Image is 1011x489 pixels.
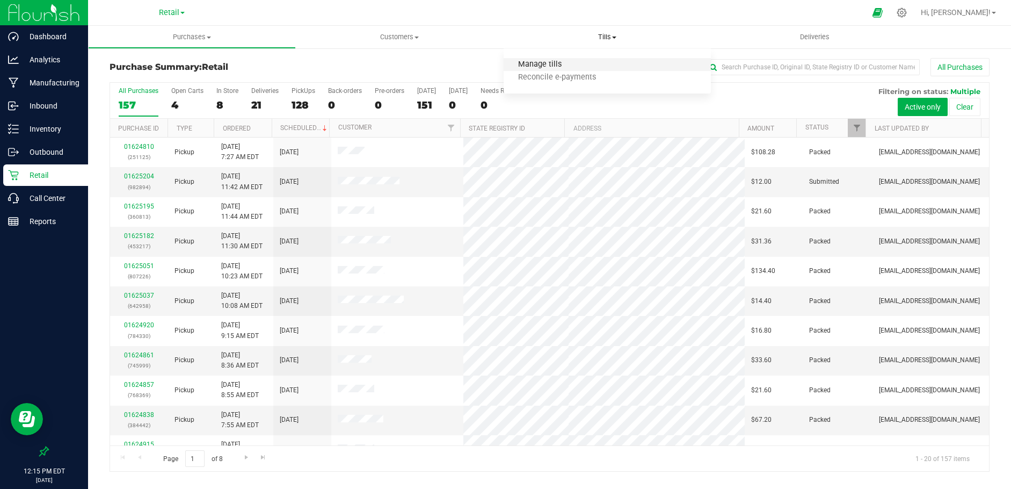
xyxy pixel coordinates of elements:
a: Amount [747,125,774,132]
div: Pre-orders [375,87,404,95]
span: Submitted [809,177,839,187]
span: Pickup [174,206,194,217]
iframe: Resource center [11,403,43,435]
span: $14.40 [751,296,772,306]
span: Purchases [89,32,295,42]
div: 0 [481,99,520,111]
span: [DATE] 10:08 AM EDT [221,291,263,311]
a: 01624920 [124,321,154,329]
inline-svg: Outbound [8,147,19,157]
span: Filtering on status: [878,87,948,96]
span: Packed [809,445,831,455]
inline-svg: Inventory [8,124,19,134]
span: [DATE] [280,266,299,276]
span: [DATE] 8:36 AM EDT [221,350,259,371]
a: 01625051 [124,262,154,270]
span: Packed [809,236,831,247]
span: Retail [159,8,179,17]
span: [DATE] 7:27 AM EDT [221,142,259,162]
th: Address [564,119,738,138]
div: Manage settings [895,8,908,18]
p: Outbound [19,146,83,159]
a: 01624861 [124,351,154,359]
span: $16.80 [751,445,772,455]
span: Pickup [174,266,194,276]
div: PickUps [292,87,315,95]
span: [DATE] [280,445,299,455]
inline-svg: Dashboard [8,31,19,42]
span: Packed [809,266,831,276]
span: [EMAIL_ADDRESS][DOMAIN_NAME] [879,326,980,336]
span: [EMAIL_ADDRESS][DOMAIN_NAME] [879,236,980,247]
p: Inventory [19,123,83,135]
p: (784330) [117,331,162,341]
a: Purchases [88,26,296,48]
a: Go to the last page [256,450,271,465]
div: 0 [375,99,404,111]
label: Pin the sidebar to full width on large screens [39,446,49,457]
span: Reconcile e-payments [504,73,610,82]
a: Scheduled [280,124,329,132]
input: Search Purchase ID, Original ID, State Registry ID or Customer Name... [705,59,920,75]
div: 4 [171,99,203,111]
span: $31.36 [751,236,772,247]
div: Open Carts [171,87,203,95]
span: [EMAIL_ADDRESS][DOMAIN_NAME] [879,296,980,306]
span: [DATE] [280,177,299,187]
span: [DATE] [280,206,299,217]
span: Open Ecommerce Menu [865,2,890,23]
span: [DATE] [280,385,299,395]
div: [DATE] [449,87,468,95]
span: Page of 8 [154,450,231,467]
span: Hi, [PERSON_NAME]! [921,8,991,17]
span: $12.00 [751,177,772,187]
input: 1 [185,450,205,467]
p: Manufacturing [19,76,83,89]
div: 157 [119,99,158,111]
span: Packed [809,355,831,365]
span: $33.60 [751,355,772,365]
button: Active only [898,98,948,116]
inline-svg: Retail [8,170,19,181]
div: [DATE] [417,87,436,95]
span: [DATE] [280,296,299,306]
div: 8 [216,99,238,111]
span: Retail [202,62,228,72]
div: 128 [292,99,315,111]
a: State Registry ID [469,125,525,132]
p: Inbound [19,99,83,112]
span: [DATE] 11:42 AM EDT [221,171,263,192]
button: All Purchases [930,58,990,76]
a: 01624838 [124,411,154,419]
h3: Purchase Summary: [110,62,403,72]
span: Pickup [174,385,194,395]
p: (384442) [117,420,162,430]
span: [DATE] 7:55 AM EDT [221,410,259,430]
div: Deliveries [251,87,279,95]
a: Purchase ID [118,125,159,132]
a: 01625204 [124,172,154,180]
span: $134.40 [751,266,775,276]
span: Pickup [174,326,194,336]
div: Needs Review [481,87,520,95]
span: Packed [809,296,831,306]
a: Tills Manage tills Reconcile e-payments [504,26,711,48]
span: Customers [296,32,503,42]
span: [DATE] 9:15 AM EDT [221,320,259,341]
span: $21.60 [751,385,772,395]
span: Pickup [174,296,194,306]
span: [DATE] 11:30 AM EDT [221,231,263,251]
p: [DATE] [5,476,83,484]
span: [DATE] [280,355,299,365]
div: In Store [216,87,238,95]
a: Last Updated By [875,125,929,132]
p: 12:15 PM EDT [5,466,83,476]
a: Deliveries [711,26,919,48]
a: Filter [848,119,865,137]
span: [DATE] [280,415,299,425]
div: 151 [417,99,436,111]
div: All Purchases [119,87,158,95]
span: $67.20 [751,415,772,425]
span: Manage tills [504,60,576,69]
div: 21 [251,99,279,111]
